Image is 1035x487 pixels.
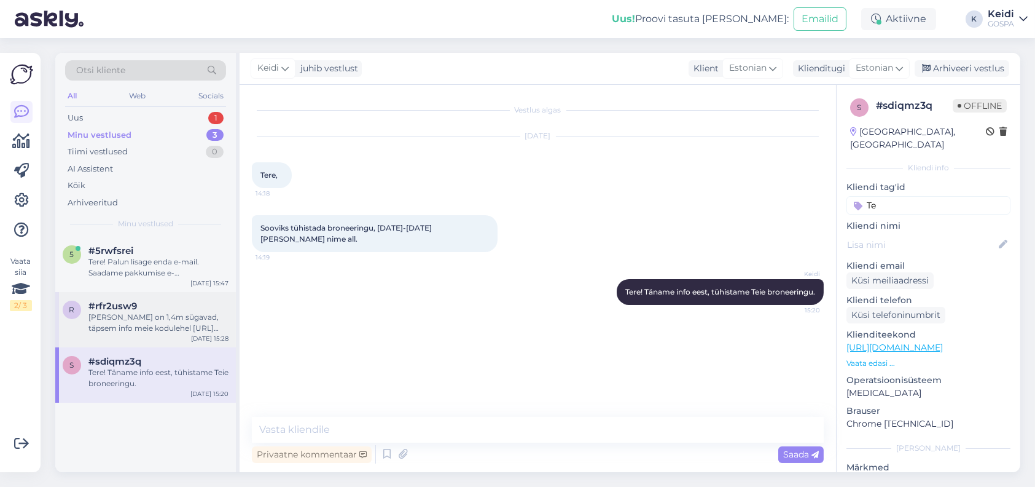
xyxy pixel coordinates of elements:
div: [PERSON_NAME] [846,443,1010,454]
div: Klient [689,62,719,75]
div: [DATE] 15:47 [190,279,228,288]
div: GOSPA [988,19,1014,29]
div: 3 [206,129,224,141]
div: Kliendi info [846,162,1010,173]
div: # sdiqmz3q [876,98,953,113]
div: Proovi tasuta [PERSON_NAME]: [612,12,789,26]
div: 1 [208,112,224,124]
b: Uus! [612,13,635,25]
div: Privaatne kommentaar [252,446,372,463]
span: Minu vestlused [118,218,173,229]
span: Offline [953,99,1007,113]
span: #rfr2usw9 [88,301,137,312]
span: s [857,103,862,112]
span: Otsi kliente [76,64,125,77]
p: Kliendi email [846,259,1010,272]
img: Askly Logo [10,63,33,86]
span: 5 [70,250,74,259]
div: Tiimi vestlused [68,146,128,158]
div: 2 / 3 [10,300,32,311]
span: Tere! Täname info eest, tühistame Teie broneeringu. [625,287,815,296]
div: [DATE] [252,130,824,141]
div: Web [127,88,149,104]
div: Minu vestlused [68,129,131,141]
span: #sdiqmz3q [88,356,141,367]
div: 0 [206,146,224,158]
div: K [966,10,983,28]
p: Klienditeekond [846,328,1010,341]
div: Klienditugi [793,62,845,75]
div: AI Assistent [68,163,113,175]
span: s [70,360,74,370]
span: Estonian [729,61,767,75]
div: Socials [196,88,226,104]
span: r [69,305,75,314]
span: #5rwfsrei [88,245,133,256]
div: Kõik [68,180,85,192]
div: [GEOGRAPHIC_DATA], [GEOGRAPHIC_DATA] [850,125,986,151]
span: Keidi [774,269,820,279]
div: Arhiveeritud [68,197,118,209]
div: Tere! Täname info eest, tühistame Teie broneeringu. [88,367,228,389]
span: Saada [783,449,819,460]
div: [PERSON_NAME] on 1,4m sügavad, täpsem info meie kodulehel [URL][DOMAIN_NAME] [88,312,228,334]
span: 15:20 [774,306,820,315]
div: Aktiivne [861,8,936,30]
p: Operatsioonisüsteem [846,374,1010,387]
p: Chrome [TECHNICAL_ID] [846,418,1010,430]
a: KeidiGOSPA [988,9,1028,29]
span: 14:18 [256,189,302,198]
div: Keidi [988,9,1014,19]
div: [DATE] 15:28 [191,334,228,343]
span: Sooviks tühistada broneeringu, [DATE]-[DATE] [PERSON_NAME] nime all. [260,223,434,244]
span: Estonian [856,61,893,75]
span: Tere, [260,170,278,180]
p: Kliendi tag'id [846,181,1010,194]
div: Tere! Palun lisage enda e-mail. Saadame pakkumise e-[PERSON_NAME]. [88,256,228,279]
p: Kliendi nimi [846,220,1010,232]
p: [MEDICAL_DATA] [846,387,1010,400]
p: Brauser [846,405,1010,418]
div: Küsi telefoninumbrit [846,307,945,323]
span: Keidi [257,61,279,75]
input: Lisa tag [846,196,1010,215]
div: Küsi meiliaadressi [846,272,934,289]
span: 14:19 [256,253,302,262]
a: [URL][DOMAIN_NAME] [846,342,943,353]
p: Vaata edasi ... [846,358,1010,369]
p: Kliendi telefon [846,294,1010,307]
div: Arhiveeri vestlus [915,60,1009,77]
button: Emailid [794,7,846,31]
input: Lisa nimi [847,238,996,251]
p: Märkmed [846,461,1010,474]
div: All [65,88,79,104]
div: Vaata siia [10,256,32,311]
div: [DATE] 15:20 [190,389,228,398]
div: Vestlus algas [252,105,824,116]
div: juhib vestlust [295,62,358,75]
div: Uus [68,112,83,124]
